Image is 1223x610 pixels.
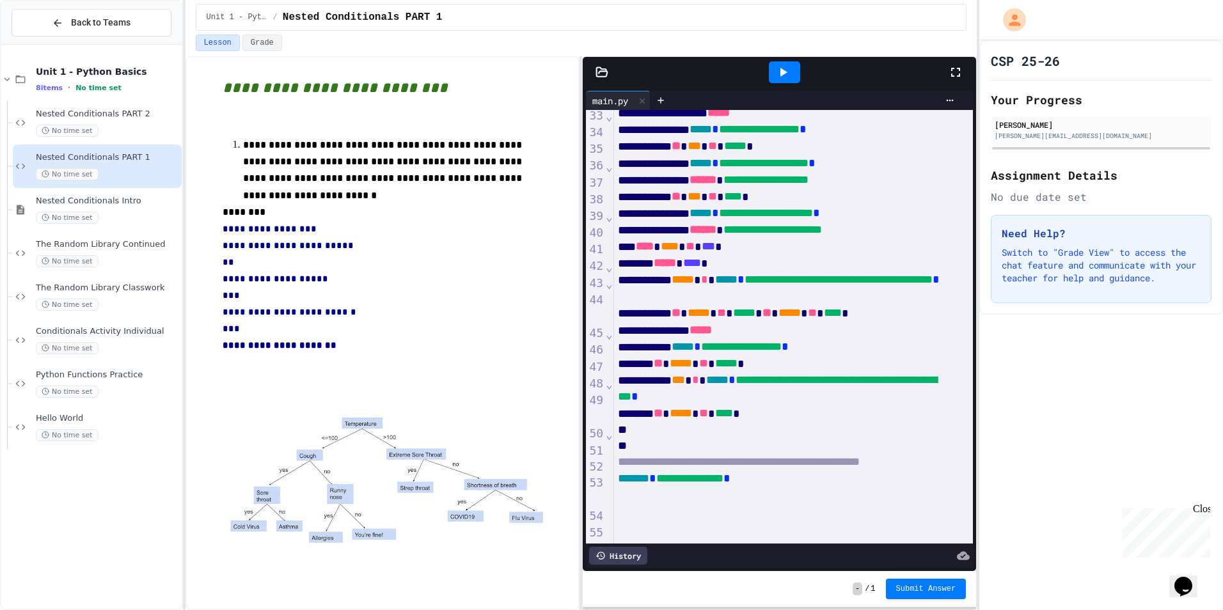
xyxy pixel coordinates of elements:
[586,275,605,292] div: 43
[896,584,956,594] span: Submit Answer
[36,125,99,137] span: No time set
[853,583,862,595] span: -
[586,341,605,358] div: 46
[586,375,605,392] div: 48
[68,82,70,93] span: •
[886,579,967,599] button: Submit Answer
[589,547,647,565] div: History
[586,175,605,191] div: 37
[605,277,613,290] span: Fold line
[75,84,122,92] span: No time set
[586,508,605,524] div: 54
[36,370,179,380] span: Python Functions Practice
[605,109,613,123] span: Fold line
[990,5,1029,35] div: My Account
[36,109,179,120] span: Nested Conditionals PART 2
[586,442,605,458] div: 51
[71,16,130,29] span: Back to Teams
[586,91,651,110] div: main.py
[36,255,99,267] span: No time set
[586,474,605,508] div: 53
[242,35,282,51] button: Grade
[586,392,605,425] div: 49
[586,458,605,474] div: 52
[991,91,1211,109] h2: Your Progress
[1169,559,1210,597] iframe: chat widget
[586,325,605,341] div: 45
[586,258,605,274] div: 42
[586,141,605,157] div: 35
[586,191,605,208] div: 38
[36,429,99,441] span: No time set
[1117,503,1210,558] iframe: chat widget
[871,584,875,594] span: 1
[36,283,179,293] span: The Random Library Classwork
[273,12,278,22] span: /
[36,152,179,163] span: Nested Conditionals PART 1
[586,425,605,442] div: 50
[991,166,1211,184] h2: Assignment Details
[5,5,88,81] div: Chat with us now!Close
[605,210,613,223] span: Fold line
[36,342,99,354] span: No time set
[586,208,605,224] div: 39
[991,52,1060,70] h1: CSP 25-26
[207,12,268,22] span: Unit 1 - Python Basics
[1002,226,1201,241] h3: Need Help?
[586,359,605,375] div: 47
[12,9,171,36] button: Back to Teams
[36,386,99,398] span: No time set
[36,299,99,311] span: No time set
[36,212,99,224] span: No time set
[995,119,1208,130] div: [PERSON_NAME]
[36,168,99,180] span: No time set
[586,107,605,124] div: 33
[605,377,613,391] span: Fold line
[36,66,179,77] span: Unit 1 - Python Basics
[586,157,605,174] div: 36
[586,124,605,141] div: 34
[196,35,240,51] button: Lesson
[586,524,605,540] div: 55
[586,241,605,258] div: 41
[36,239,179,250] span: The Random Library Continued
[283,10,443,25] span: Nested Conditionals PART 1
[36,413,179,424] span: Hello World
[605,160,613,173] span: Fold line
[1002,246,1201,285] p: Switch to "Grade View" to access the chat feature and communicate with your teacher for help and ...
[36,84,63,92] span: 8 items
[586,224,605,241] div: 40
[995,131,1208,141] div: [PERSON_NAME][EMAIL_ADDRESS][DOMAIN_NAME]
[36,196,179,207] span: Nested Conditionals Intro
[865,584,869,594] span: /
[586,94,635,107] div: main.py
[586,292,605,325] div: 44
[991,189,1211,205] div: No due date set
[605,260,613,274] span: Fold line
[605,327,613,341] span: Fold line
[36,326,179,337] span: Conditionals Activity Individual
[605,428,613,441] span: Fold line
